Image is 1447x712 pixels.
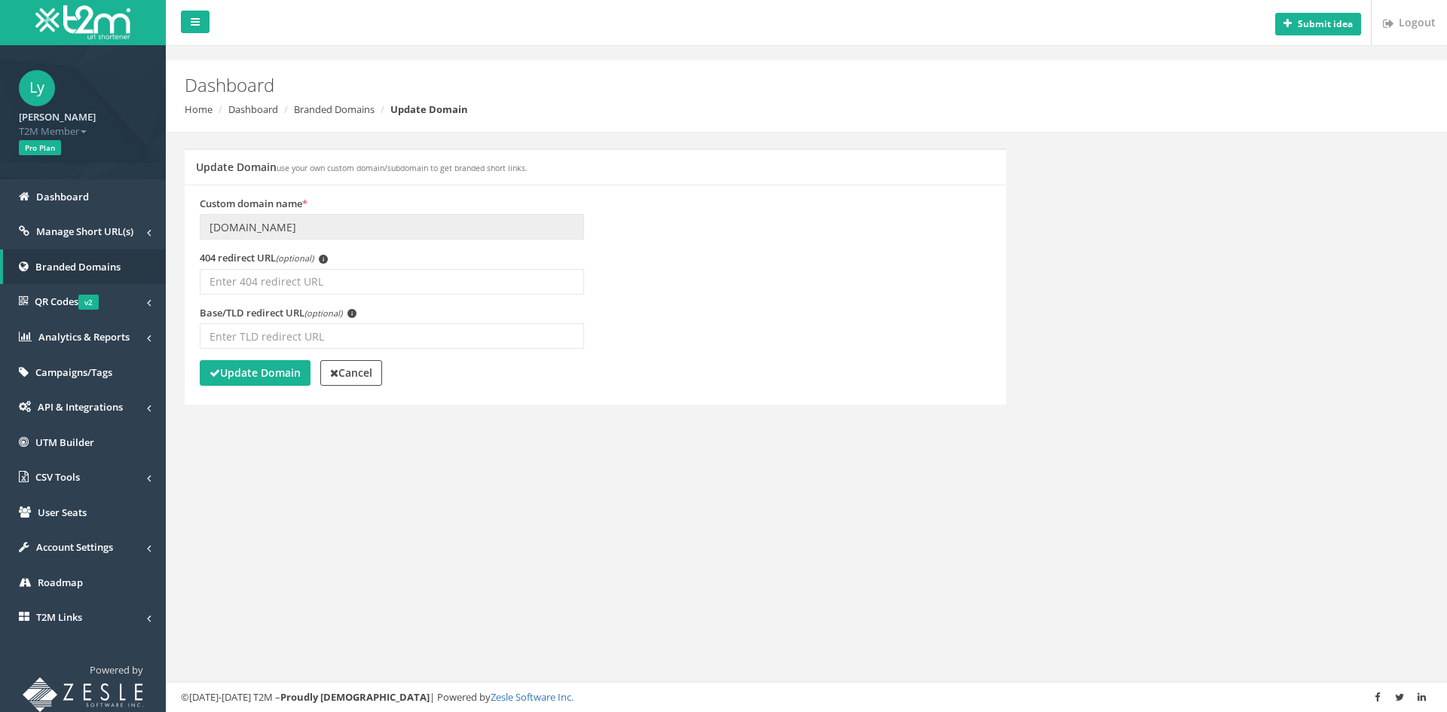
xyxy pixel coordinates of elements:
[35,5,130,39] img: T2M
[35,260,121,273] span: Branded Domains
[19,110,96,124] strong: [PERSON_NAME]
[35,365,112,379] span: Campaigns/Tags
[200,360,311,386] button: Update Domain
[200,269,584,295] input: Enter 404 redirect URL
[200,197,307,211] label: Custom domain name
[304,307,342,319] em: (optional)
[35,295,99,308] span: QR Codes
[185,102,213,116] a: Home
[19,124,147,139] span: T2M Member
[294,102,375,116] a: Branded Domains
[38,400,123,414] span: API & Integrations
[23,677,143,712] img: T2M URL Shortener powered by Zesle Software Inc.
[1298,17,1353,30] b: Submit idea
[1275,13,1361,35] button: Submit idea
[36,540,113,554] span: Account Settings
[347,309,356,318] span: i
[19,140,61,155] span: Pro Plan
[36,610,82,624] span: T2M Links
[36,190,89,203] span: Dashboard
[19,106,147,138] a: [PERSON_NAME] T2M Member
[35,470,80,484] span: CSV Tools
[276,252,314,264] em: (optional)
[36,225,133,238] span: Manage Short URL(s)
[38,576,83,589] span: Roadmap
[390,102,468,116] strong: Update Domain
[200,323,584,349] input: Enter TLD redirect URL
[210,365,301,380] strong: Update Domain
[181,690,1432,704] div: ©[DATE]-[DATE] T2M – | Powered by
[38,506,87,519] span: User Seats
[200,306,356,320] label: Base/TLD redirect URL
[491,690,574,704] a: Zesle Software Inc.
[200,214,584,240] input: Enter domain name
[90,663,143,677] span: Powered by
[19,70,55,106] span: Ly
[78,295,99,310] span: v2
[319,255,328,264] span: i
[277,163,528,173] small: use your own custom domain/subdomain to get branded short links.
[185,75,1217,95] h2: Dashboard
[38,330,130,344] span: Analytics & Reports
[200,251,328,265] label: 404 redirect URL
[330,365,372,380] strong: Cancel
[196,161,528,173] h5: Update Domain
[228,102,278,116] a: Dashboard
[320,360,382,386] a: Cancel
[35,435,94,449] span: UTM Builder
[280,690,430,704] strong: Proudly [DEMOGRAPHIC_DATA]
